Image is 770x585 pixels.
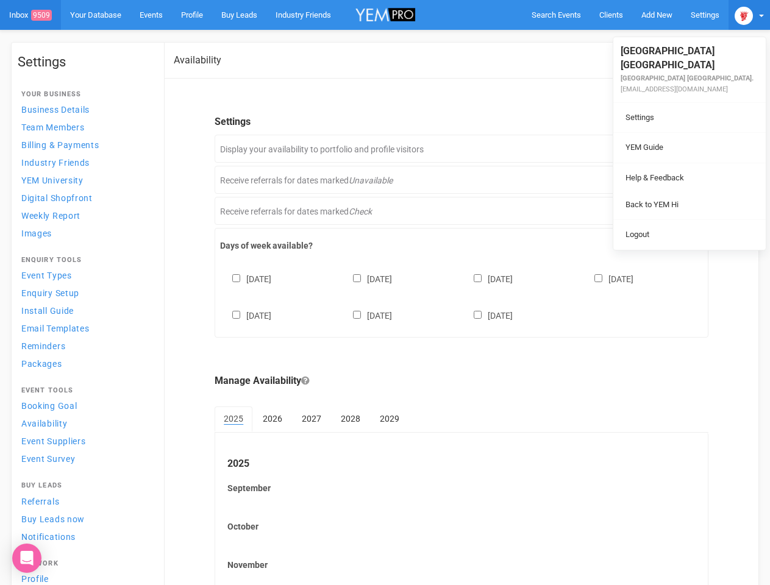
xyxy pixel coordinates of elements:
[18,101,152,118] a: Business Details
[735,7,753,25] img: open-uri20250107-2-1pbi2ie
[18,190,152,206] a: Digital Shopfront
[21,140,99,150] span: Billing & Payments
[349,207,372,216] em: Check
[232,311,240,319] input: [DATE]
[18,136,152,153] a: Billing & Payments
[12,544,41,573] div: Open Intercom Messenger
[21,288,79,298] span: Enquiry Setup
[21,401,77,411] span: Booking Goal
[21,257,148,264] h4: Enquiry Tools
[21,229,52,238] span: Images
[21,436,86,446] span: Event Suppliers
[220,272,271,285] label: [DATE]
[582,272,633,285] label: [DATE]
[371,406,408,431] a: 2029
[18,207,152,224] a: Weekly Report
[474,311,482,319] input: [DATE]
[21,387,148,394] h4: Event Tools
[594,274,602,282] input: [DATE]
[353,311,361,319] input: [DATE]
[21,324,90,333] span: Email Templates
[18,302,152,319] a: Install Guide
[462,272,513,285] label: [DATE]
[227,457,696,471] legend: 2025
[18,225,152,241] a: Images
[21,419,67,428] span: Availability
[21,175,84,185] span: YEM University
[18,415,152,431] a: Availability
[215,374,708,388] legend: Manage Availability
[293,406,330,431] a: 2027
[341,272,392,285] label: [DATE]
[353,274,361,282] input: [DATE]
[215,166,708,194] div: Receive referrals for dates marked
[227,559,696,571] label: November
[616,223,763,247] a: Logout
[21,193,93,203] span: Digital Shopfront
[21,271,72,280] span: Event Types
[18,154,152,171] a: Industry Friends
[21,359,62,369] span: Packages
[621,85,728,93] small: [EMAIL_ADDRESS][DOMAIN_NAME]
[616,166,763,190] a: Help & Feedback
[18,172,152,188] a: YEM University
[532,10,581,19] span: Search Events
[220,239,703,252] label: Days of week available?
[21,532,76,542] span: Notifications
[599,10,623,19] span: Clients
[174,55,221,66] h2: Availability
[18,55,152,69] h1: Settings
[21,560,148,567] h4: Network
[21,122,84,132] span: Team Members
[21,482,148,489] h4: Buy Leads
[21,341,65,351] span: Reminders
[18,528,152,545] a: Notifications
[227,520,696,533] label: October
[616,193,763,217] a: Back to YEM Hi
[215,135,708,163] div: Display your availability to portfolio and profile visitors
[21,211,80,221] span: Weekly Report
[18,397,152,414] a: Booking Goal
[215,115,708,129] legend: Settings
[341,308,392,322] label: [DATE]
[462,308,513,322] label: [DATE]
[641,10,672,19] span: Add New
[232,274,240,282] input: [DATE]
[18,355,152,372] a: Packages
[18,338,152,354] a: Reminders
[31,10,52,21] span: 9509
[18,119,152,135] a: Team Members
[21,91,148,98] h4: Your Business
[349,175,393,185] em: Unavailable
[616,106,763,130] a: Settings
[18,433,152,449] a: Event Suppliers
[21,454,75,464] span: Event Survey
[616,136,763,160] a: YEM Guide
[254,406,291,431] a: 2026
[621,74,754,82] small: [GEOGRAPHIC_DATA] [GEOGRAPHIC_DATA].
[215,406,252,432] a: 2025
[215,197,708,225] div: Receive referrals for dates marked
[220,308,271,322] label: [DATE]
[18,511,152,527] a: Buy Leads now
[332,406,369,431] a: 2028
[474,274,482,282] input: [DATE]
[18,450,152,467] a: Event Survey
[621,45,715,71] span: [GEOGRAPHIC_DATA] [GEOGRAPHIC_DATA]
[18,493,152,509] a: Referrals
[227,482,696,494] label: September
[18,320,152,336] a: Email Templates
[18,285,152,301] a: Enquiry Setup
[21,105,90,115] span: Business Details
[18,267,152,283] a: Event Types
[21,306,74,316] span: Install Guide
